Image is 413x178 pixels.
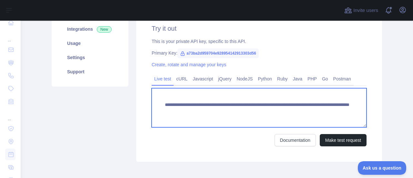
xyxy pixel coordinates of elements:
span: Invite users [353,7,378,14]
a: NodeJS [234,74,255,84]
a: Support [59,65,121,79]
button: Make test request [320,134,367,146]
span: a73ba2d959704e928954142913303d56 [177,48,259,58]
a: PHP [305,74,319,84]
a: Python [255,74,275,84]
a: Documentation [275,134,316,146]
a: Javascript [190,74,216,84]
h2: Try it out [152,24,367,33]
button: Invite users [343,5,379,16]
div: Primary Key: [152,50,367,56]
a: jQuery [216,74,234,84]
div: ... [5,30,15,43]
a: cURL [174,74,190,84]
a: Integrations New [59,22,121,36]
div: ... [5,109,15,121]
a: Live test [152,74,174,84]
a: Java [290,74,305,84]
a: Usage [59,36,121,50]
a: Go [319,74,331,84]
a: Ruby [275,74,290,84]
iframe: Toggle Customer Support [358,161,407,175]
a: Postman [331,74,354,84]
div: This is your private API key, specific to this API. [152,38,367,45]
a: Settings [59,50,121,65]
a: Create, rotate and manage your keys [152,62,226,67]
span: New [97,26,112,33]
